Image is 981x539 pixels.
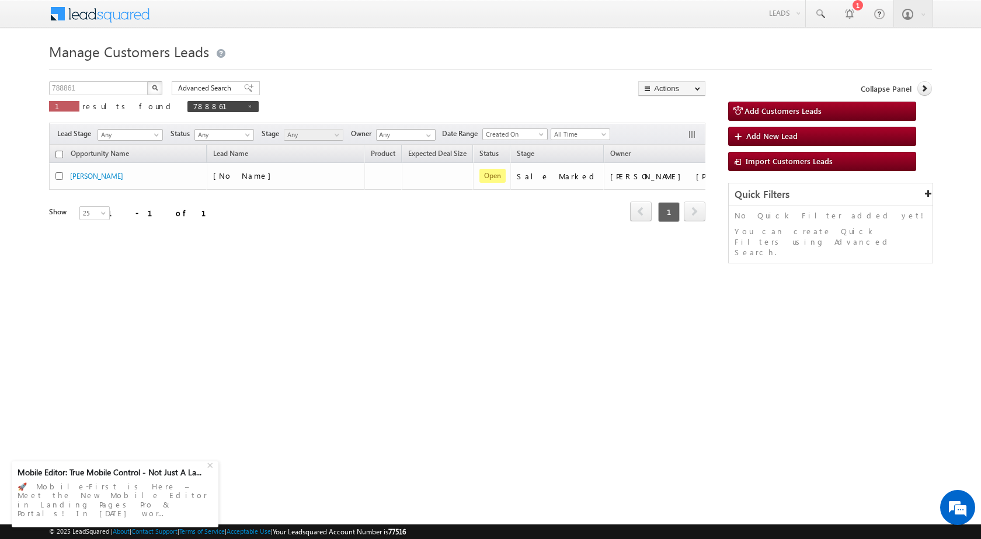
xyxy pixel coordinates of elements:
[388,527,406,536] span: 77516
[376,129,436,141] input: Type to Search
[18,478,213,521] div: 🚀 Mobile-First is Here – Meet the New Mobile Editor in Landing Pages Pro & Portals! In [DATE] wor...
[551,129,607,140] span: All Time
[207,147,254,162] span: Lead Name
[113,527,130,535] a: About
[861,84,912,94] span: Collapse Panel
[371,149,395,158] span: Product
[49,526,406,537] span: © 2025 LeadSquared | | | | |
[194,129,254,141] a: Any
[479,169,506,183] span: Open
[204,457,218,471] div: +
[745,106,822,116] span: Add Customers Leads
[131,527,178,535] a: Contact Support
[442,128,482,139] span: Date Range
[98,129,163,141] a: Any
[80,208,111,218] span: 25
[70,172,123,180] a: [PERSON_NAME]
[55,151,63,158] input: Check all records
[551,128,610,140] a: All Time
[49,42,209,61] span: Manage Customers Leads
[408,149,467,158] span: Expected Deal Size
[65,147,135,162] a: Opportunity Name
[284,130,340,140] span: Any
[98,130,159,140] span: Any
[735,226,927,258] p: You can create Quick Filters using Advanced Search.
[18,467,206,478] div: Mobile Editor: True Mobile Control - Not Just A La...
[610,149,631,158] span: Owner
[57,128,96,139] span: Lead Stage
[195,130,251,140] span: Any
[262,128,284,139] span: Stage
[284,129,343,141] a: Any
[213,171,277,180] span: [No Name]
[273,527,406,536] span: Your Leadsquared Account Number is
[420,130,434,141] a: Show All Items
[684,203,705,221] a: next
[746,131,798,141] span: Add New Lead
[684,201,705,221] span: next
[55,101,74,111] span: 1
[227,527,271,535] a: Acceptable Use
[517,171,599,182] div: Sale Marked
[179,527,225,535] a: Terms of Service
[482,128,548,140] a: Created On
[71,149,129,158] span: Opportunity Name
[152,85,158,91] img: Search
[630,201,652,221] span: prev
[658,202,680,222] span: 1
[729,183,933,206] div: Quick Filters
[735,210,927,221] p: No Quick Filter added yet!
[511,147,540,162] a: Stage
[630,203,652,221] a: prev
[193,101,241,111] span: 788861
[79,206,110,220] a: 25
[638,81,705,96] button: Actions
[178,83,235,93] span: Advanced Search
[351,128,376,139] span: Owner
[517,149,534,158] span: Stage
[474,147,505,162] a: Status
[171,128,194,139] span: Status
[402,147,472,162] a: Expected Deal Size
[610,171,727,182] div: [PERSON_NAME] [PERSON_NAME]
[82,101,175,111] span: results found
[483,129,544,140] span: Created On
[107,206,220,220] div: 1 - 1 of 1
[49,207,70,217] div: Show
[746,156,833,166] span: Import Customers Leads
